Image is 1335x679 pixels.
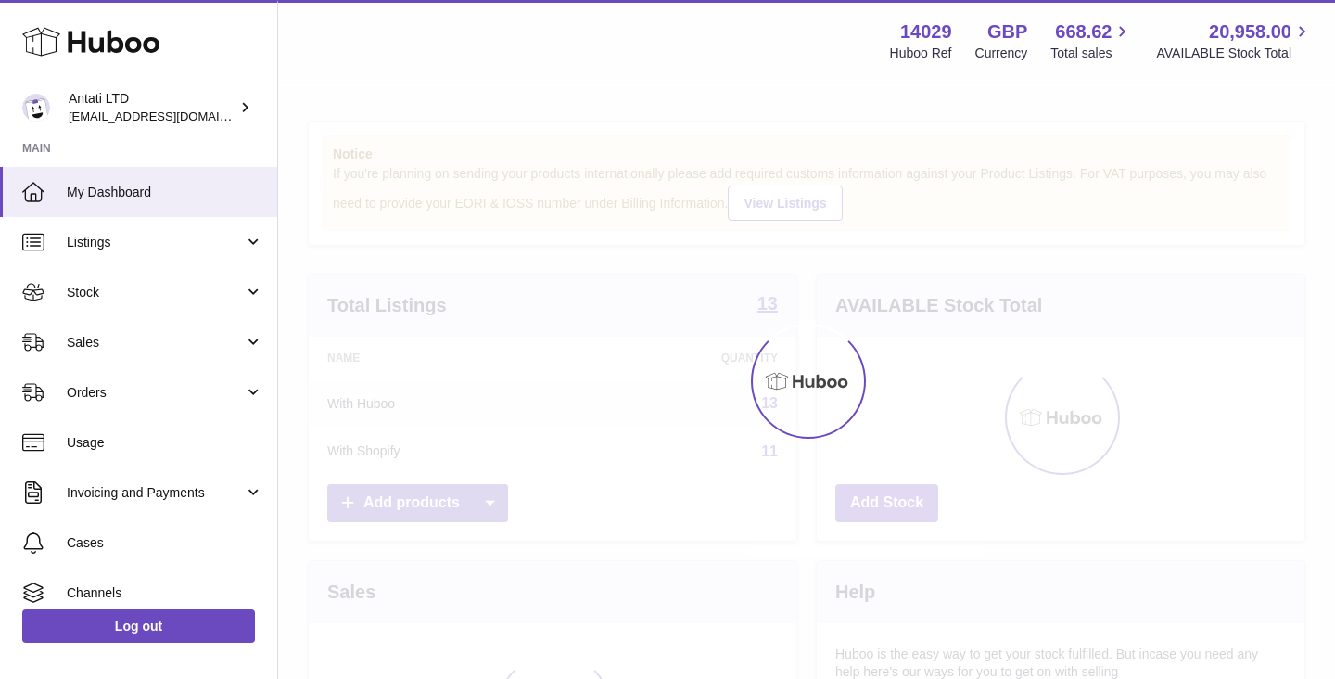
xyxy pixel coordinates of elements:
span: Total sales [1050,45,1133,62]
div: Currency [975,45,1028,62]
span: AVAILABLE Stock Total [1156,45,1313,62]
span: Invoicing and Payments [67,484,244,502]
span: 20,958.00 [1209,19,1291,45]
div: Antati LTD [69,90,235,125]
span: Listings [67,234,244,251]
a: 20,958.00 AVAILABLE Stock Total [1156,19,1313,62]
img: toufic@antatiskin.com [22,94,50,122]
span: Cases [67,534,263,552]
span: Sales [67,334,244,352]
span: Channels [67,584,263,602]
strong: GBP [987,19,1027,45]
span: [EMAIL_ADDRESS][DOMAIN_NAME] [69,109,273,123]
span: 668.62 [1055,19,1112,45]
span: Usage [67,434,263,452]
div: Huboo Ref [890,45,952,62]
a: 668.62 Total sales [1050,19,1133,62]
span: Orders [67,384,244,402]
span: My Dashboard [67,184,263,201]
span: Stock [67,284,244,301]
a: Log out [22,609,255,643]
strong: 14029 [900,19,952,45]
